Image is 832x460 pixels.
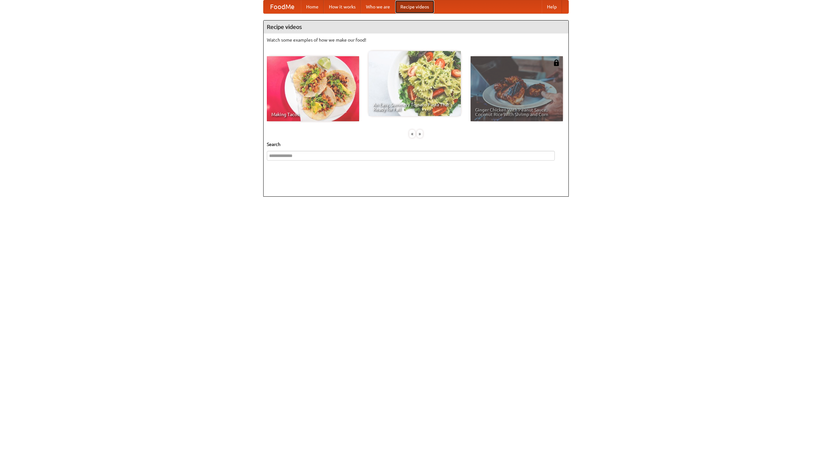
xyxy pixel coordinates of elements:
a: Recipe videos [395,0,434,13]
div: » [417,130,423,138]
p: Watch some examples of how we make our food! [267,37,565,43]
img: 483408.png [553,59,560,66]
h5: Search [267,141,565,148]
a: Home [301,0,324,13]
a: An Easy, Summery Tomato Pasta That's Ready for Fall [369,51,461,116]
span: An Easy, Summery Tomato Pasta That's Ready for Fall [373,102,456,112]
span: Making Tacos [271,112,355,117]
a: Making Tacos [267,56,359,121]
a: How it works [324,0,361,13]
div: « [409,130,415,138]
h4: Recipe videos [264,20,568,33]
a: Help [542,0,562,13]
a: Who we are [361,0,395,13]
a: FoodMe [264,0,301,13]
